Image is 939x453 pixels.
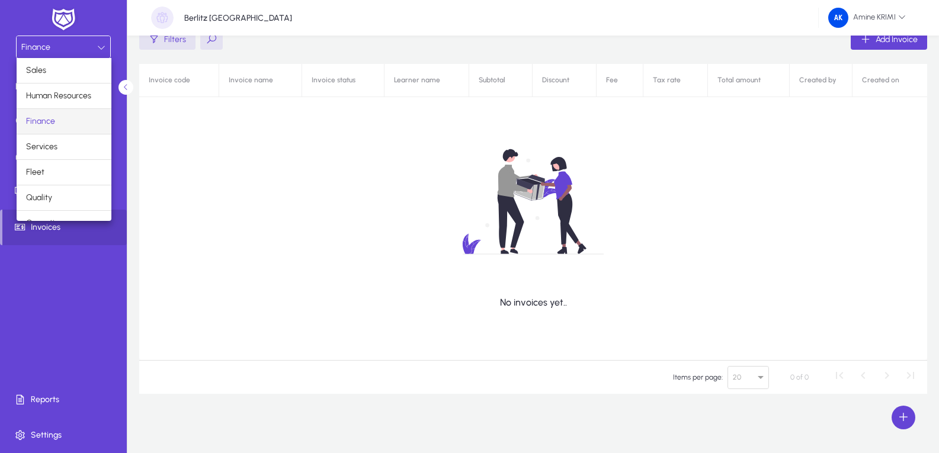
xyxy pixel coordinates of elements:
span: Fleet [26,165,44,179]
span: Sales [26,63,46,78]
span: Quality [26,191,52,205]
span: Operations [26,216,68,230]
span: Services [26,140,57,154]
span: Human Resources [26,89,91,103]
span: Finance [26,114,55,128]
